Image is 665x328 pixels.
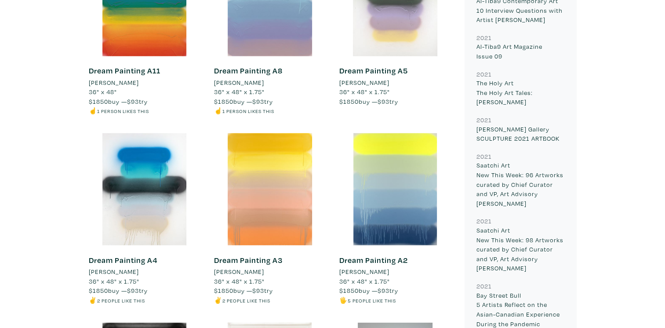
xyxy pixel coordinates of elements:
span: $93 [252,97,264,106]
small: 1 person likes this [222,108,274,114]
span: $1850 [214,97,233,106]
span: 36" x 48" x 1.75" [339,87,389,96]
span: 36" x 48" [89,87,117,96]
p: The Holy Art The Holy Art Tales: [PERSON_NAME] [476,78,565,107]
small: 2021 [476,33,492,42]
li: [PERSON_NAME] [89,267,139,277]
li: ✌️ [214,295,326,305]
a: [PERSON_NAME] [89,267,201,277]
small: 1 person likes this [97,108,149,114]
small: 5 people like this [347,297,396,304]
li: ✌️ [89,295,201,305]
a: Dream Painting A4 [89,255,157,265]
span: buy — try [214,97,273,106]
p: [PERSON_NAME] Gallery SCULPTURE 2021 ARTBOOK [476,124,565,143]
span: 36" x 48" x 1.75" [214,87,264,96]
span: buy — try [89,286,148,295]
a: [PERSON_NAME] [89,78,201,87]
span: 36" x 48" x 1.75" [339,277,389,285]
a: [PERSON_NAME] [339,267,451,277]
span: buy — try [89,97,148,106]
span: $93 [377,286,389,295]
span: $1850 [339,286,358,295]
li: [PERSON_NAME] [339,78,389,87]
span: buy — try [339,286,398,295]
small: 2021 [476,152,492,160]
small: 2021 [476,70,492,78]
a: [PERSON_NAME] [339,78,451,87]
span: $1850 [89,286,108,295]
a: [PERSON_NAME] [214,78,326,87]
small: 2 people like this [222,297,270,304]
small: 2021 [476,282,492,290]
a: [PERSON_NAME] [214,267,326,277]
small: 2 people like this [97,297,145,304]
span: 36" x 48" x 1.75" [89,277,139,285]
li: ☝️ [214,106,326,116]
li: ☝️ [89,106,201,116]
a: Dream Painting A5 [339,66,407,76]
small: 2021 [476,116,492,124]
span: $1850 [89,97,108,106]
li: [PERSON_NAME] [339,267,389,277]
a: Dream Painting A2 [339,255,407,265]
a: Dream Painting A11 [89,66,160,76]
span: 36" x 48" x 1.75" [214,277,264,285]
small: 2021 [476,217,492,225]
a: Dream Painting A8 [214,66,282,76]
li: [PERSON_NAME] [214,78,264,87]
span: buy — try [339,97,398,106]
li: 🖐️ [339,295,451,305]
span: $93 [377,97,389,106]
span: $93 [252,286,264,295]
span: buy — try [214,286,273,295]
span: $1850 [214,286,233,295]
a: Dream Painting A3 [214,255,282,265]
span: $93 [127,97,139,106]
p: Al-Tiba9 Art Magazine Issue 09 [476,42,565,61]
li: [PERSON_NAME] [214,267,264,277]
span: $93 [127,286,139,295]
p: Saatchi Art New This Week: 96 Artworks curated by Chief Curator and VP, Art Advisory [PERSON_NAME] [476,160,565,208]
span: $1850 [339,97,358,106]
li: [PERSON_NAME] [89,78,139,87]
p: Saatchi Art New This Week: 98 Artworks curated by Chief Curator and VP, Art Advisory [PERSON_NAME] [476,226,565,273]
